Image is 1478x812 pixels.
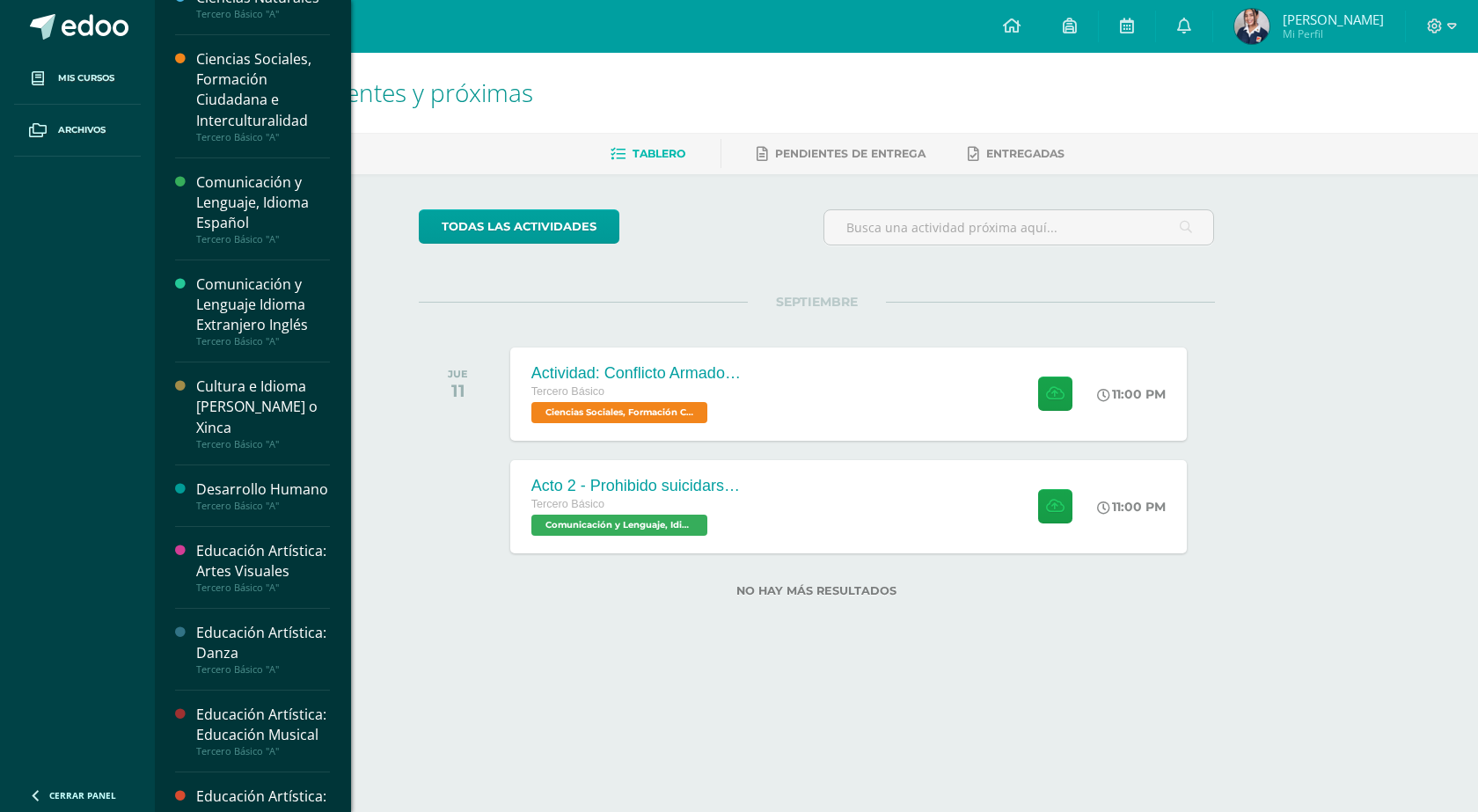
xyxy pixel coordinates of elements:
[196,438,330,450] div: Tercero Básico "A"
[968,140,1065,168] a: Entregadas
[196,500,330,512] div: Tercero Básico "A"
[986,147,1065,160] span: Entregadas
[448,380,468,401] div: 11
[196,623,330,676] a: Educación Artística: DanzaTercero Básico "A"
[196,377,330,437] div: Cultura e Idioma [PERSON_NAME] o Xinca
[58,71,114,85] span: Mis cursos
[49,789,116,801] span: Cerrar panel
[196,623,330,663] div: Educación Artística: Danza
[1283,26,1384,41] span: Mi Perfil
[531,402,707,423] span: Ciencias Sociales, Formación Ciudadana e Interculturalidad 'A'
[196,274,330,335] div: Comunicación y Lenguaje Idioma Extranjero Inglés
[196,582,330,594] div: Tercero Básico "A"
[196,705,330,745] div: Educación Artística: Educación Musical
[448,368,468,380] div: JUE
[196,541,330,594] a: Educación Artística: Artes VisualesTercero Básico "A"
[14,53,141,105] a: Mis cursos
[196,172,330,245] a: Comunicación y Lenguaje, Idioma EspañolTercero Básico "A"
[196,705,330,757] a: Educación Artística: Educación MusicalTercero Básico "A"
[611,140,685,168] a: Tablero
[531,364,743,383] div: Actividad: Conflicto Armado Interno
[824,210,1214,245] input: Busca una actividad próxima aquí...
[757,140,926,168] a: Pendientes de entrega
[14,105,141,157] a: Archivos
[1097,386,1166,402] div: 11:00 PM
[531,515,707,536] span: Comunicación y Lenguaje, Idioma Español 'A'
[196,663,330,676] div: Tercero Básico "A"
[196,479,330,500] div: Desarrollo Humano
[58,123,106,137] span: Archivos
[196,377,330,450] a: Cultura e Idioma [PERSON_NAME] o XincaTercero Básico "A"
[196,233,330,245] div: Tercero Básico "A"
[775,147,926,160] span: Pendientes de entrega
[196,541,330,582] div: Educación Artística: Artes Visuales
[1097,499,1166,515] div: 11:00 PM
[1283,11,1384,28] span: [PERSON_NAME]
[196,479,330,512] a: Desarrollo HumanoTercero Básico "A"
[196,335,330,347] div: Tercero Básico "A"
[531,385,604,398] span: Tercero Básico
[531,498,604,510] span: Tercero Básico
[196,745,330,757] div: Tercero Básico "A"
[196,274,330,347] a: Comunicación y Lenguaje Idioma Extranjero InglésTercero Básico "A"
[419,209,619,244] a: todas las Actividades
[1234,9,1269,44] img: 90c0d22f052faa22fce558e2bdd87354.png
[531,477,743,495] div: Acto 2 - Prohibido suicidarse en primavera
[196,8,330,20] div: Tercero Básico "A"
[176,76,533,109] span: Actividades recientes y próximas
[419,584,1215,597] label: No hay más resultados
[196,49,330,143] a: Ciencias Sociales, Formación Ciudadana e InterculturalidadTercero Básico "A"
[196,49,330,130] div: Ciencias Sociales, Formación Ciudadana e Interculturalidad
[633,147,685,160] span: Tablero
[196,172,330,233] div: Comunicación y Lenguaje, Idioma Español
[196,131,330,143] div: Tercero Básico "A"
[748,294,886,310] span: SEPTIEMBRE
